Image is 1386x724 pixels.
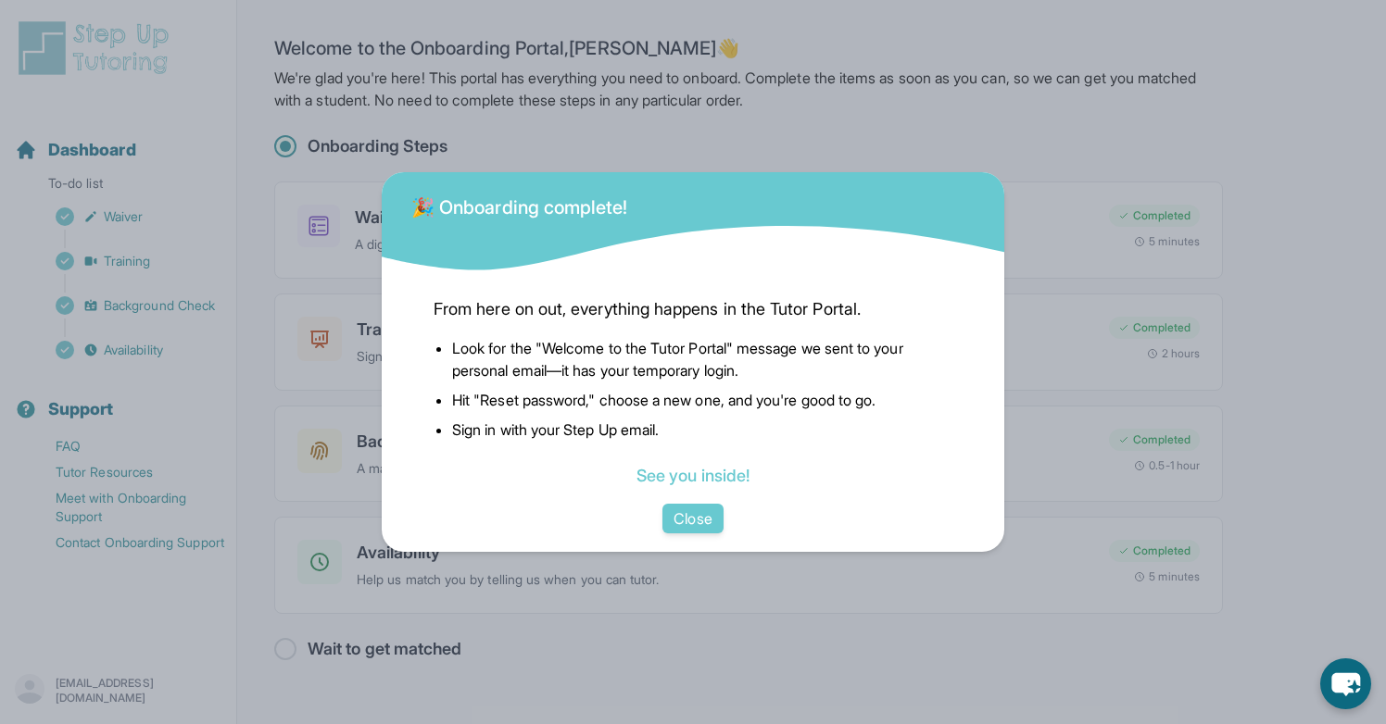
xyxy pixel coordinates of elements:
button: Close [662,504,723,533]
span: From here on out, everything happens in the Tutor Portal. [434,296,952,322]
li: Sign in with your Step Up email. [452,418,952,441]
li: Hit "Reset password," choose a new one, and you're good to go. [452,389,952,411]
li: Look for the "Welcome to the Tutor Portal" message we sent to your personal email—it has your tem... [452,337,952,381]
div: 🎉 Onboarding complete! [411,183,628,220]
a: See you inside! [636,466,750,485]
button: chat-button [1320,658,1371,709]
